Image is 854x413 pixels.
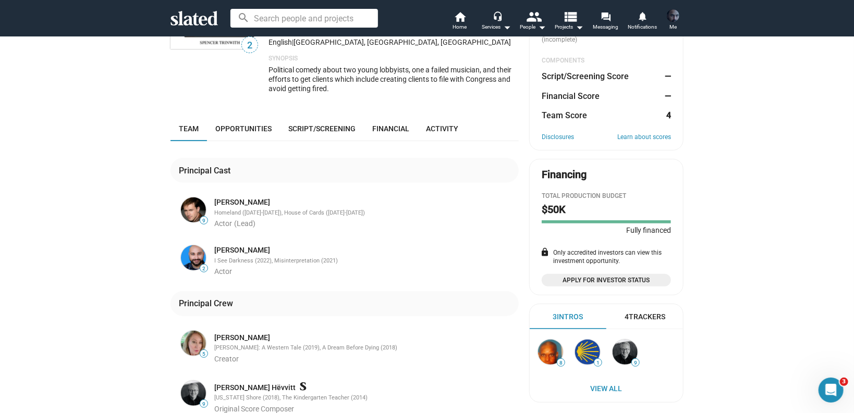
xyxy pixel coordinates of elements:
[535,21,548,33] mat-icon: arrow_drop_down
[575,340,600,365] img: Dave Miller
[540,379,673,398] span: View All
[454,10,466,23] mat-icon: home
[542,168,587,182] div: Financing
[542,274,671,286] a: Apply for Investor Status
[493,11,502,21] mat-icon: headset_mic
[532,379,681,398] a: View All
[625,312,665,322] div: 4 Trackers
[563,9,578,24] mat-icon: view_list
[520,21,546,33] div: People
[501,21,513,33] mat-icon: arrow_drop_down
[542,192,671,201] div: Total Production budget
[661,110,671,121] dd: 4
[214,344,517,352] div: [PERSON_NAME]: A Western Tale (2019), A Dream Before Dying (2018)
[542,249,671,266] div: Only accredited investors can view this investment opportunity.
[200,266,208,272] span: 2
[551,10,588,33] button: Projects
[661,71,671,82] dd: —
[214,209,517,217] div: Homeland ([DATE]-[DATE]), House of Cards ([DATE]-[DATE])
[214,245,270,255] a: [PERSON_NAME]
[215,124,272,133] span: Opportunities
[593,21,619,33] span: Messaging
[637,11,647,21] mat-icon: notifications
[269,55,519,63] p: Synopsis
[819,378,844,403] iframe: Intercom live chat
[200,218,208,224] span: 9
[294,38,511,46] span: [GEOGRAPHIC_DATA], [GEOGRAPHIC_DATA], [GEOGRAPHIC_DATA]
[574,21,586,33] mat-icon: arrow_drop_down
[442,10,478,33] a: Home
[372,124,409,133] span: Financial
[179,298,237,309] div: Principal Crew
[617,133,671,142] a: Learn about scores
[170,116,207,141] a: Team
[179,165,235,176] div: Principal Cast
[628,21,657,33] span: Notifications
[214,383,296,393] a: [PERSON_NAME] Hëvvitt
[478,10,515,33] button: Services
[288,124,356,133] span: Script/Screening
[269,66,511,93] span: Political comedy about two young lobbyists, one a failed musician, and their efforts to get clien...
[555,21,584,33] span: Projects
[661,91,671,102] dd: —
[181,381,206,406] img: David C. Hëvvitt
[181,245,206,270] img: Basil Sakr
[207,116,280,141] a: Opportunities
[242,39,258,53] span: 2
[840,378,848,386] span: 3
[553,312,583,322] div: 3 Intros
[200,401,208,407] span: 9
[613,340,638,365] img: David C. Hëvvitt
[234,219,255,228] span: (Lead)
[214,355,239,363] span: Creator
[364,116,418,141] a: Financial
[548,275,665,285] span: Apply for Investor Status
[214,219,232,228] span: Actor
[667,9,679,22] img: Sam Suresh
[200,351,208,357] span: 5
[594,360,602,366] span: 1
[453,21,467,33] span: Home
[538,340,563,365] img: fd lewis
[542,71,629,82] dt: Script/Screening Score
[482,21,511,33] div: Services
[557,360,565,366] span: 8
[269,38,292,46] span: English
[661,7,686,34] button: Sam SureshMe
[214,405,294,413] span: Original Score Composer
[527,9,542,24] mat-icon: people
[292,38,294,46] span: |
[179,124,199,133] span: Team
[540,247,550,257] mat-icon: lock
[542,36,579,43] span: (incomplete)
[542,133,574,142] a: Disclosures
[542,91,600,102] dt: Financial Score
[542,203,566,217] h2: $50K
[214,197,270,207] a: [PERSON_NAME]
[669,21,677,33] span: Me
[418,116,467,141] a: Activity
[230,9,378,28] input: Search people and projects
[181,331,206,356] img: Mattie Moore
[515,10,551,33] button: People
[542,110,587,121] dt: Team Score
[622,226,671,235] span: Fully financed
[588,10,624,33] a: Messaging
[280,116,364,141] a: Script/Screening
[624,10,661,33] a: Notifications
[632,360,639,366] span: 9
[214,333,270,343] a: [PERSON_NAME]
[426,124,458,133] span: Activity
[181,197,206,222] img: Spencer Trinwith
[214,267,232,276] span: Actor
[214,394,517,402] div: [US_STATE] Shore (2018), The Kindergarten Teacher (2014)
[214,257,517,265] div: I See Darkness (2022), Misinterpretation (2021)
[542,57,671,65] div: COMPONENTS
[601,11,611,21] mat-icon: forum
